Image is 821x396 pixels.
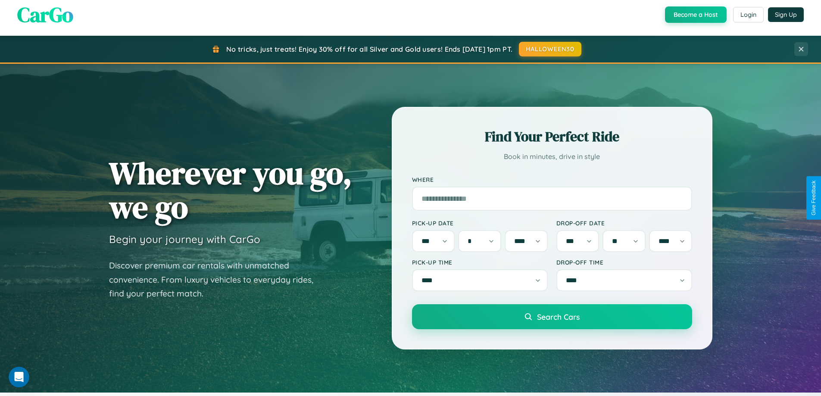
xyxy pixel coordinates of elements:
span: No tricks, just treats! Enjoy 30% off for all Silver and Gold users! Ends [DATE] 1pm PT. [226,45,512,53]
label: Where [412,176,692,183]
p: Discover premium car rentals with unmatched convenience. From luxury vehicles to everyday rides, ... [109,259,325,301]
span: CarGo [17,0,73,29]
label: Pick-up Time [412,259,548,266]
label: Drop-off Time [556,259,692,266]
h3: Begin your journey with CarGo [109,233,260,246]
button: Sign Up [768,7,804,22]
h2: Find Your Perfect Ride [412,127,692,146]
button: Login [733,7,764,22]
button: Become a Host [665,6,727,23]
h1: Wherever you go, we go [109,156,352,224]
iframe: Intercom live chat [9,367,29,387]
button: Search Cars [412,304,692,329]
span: Search Cars [537,312,580,321]
label: Drop-off Date [556,219,692,227]
button: HALLOWEEN30 [519,42,581,56]
label: Pick-up Date [412,219,548,227]
div: Give Feedback [811,181,817,215]
p: Book in minutes, drive in style [412,150,692,163]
